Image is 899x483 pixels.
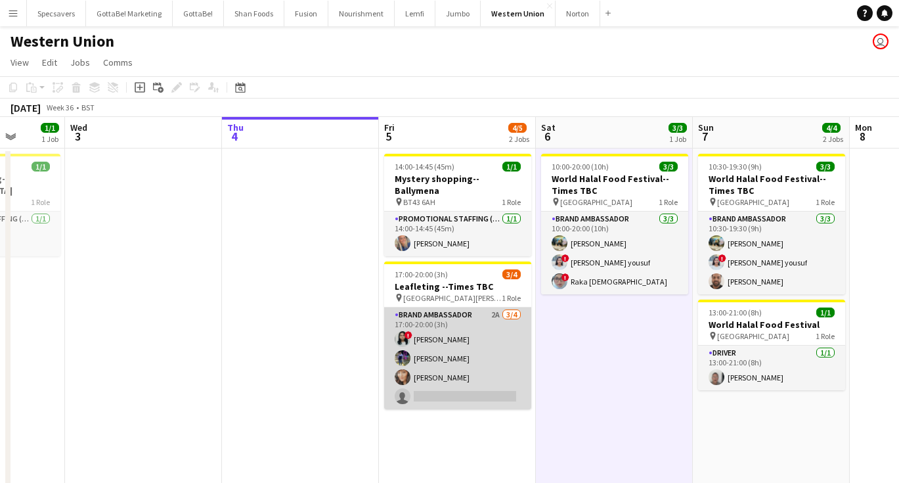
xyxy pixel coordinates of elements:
app-job-card: 17:00-20:00 (3h)3/4Leafleting --Times TBC [GEOGRAPHIC_DATA][PERSON_NAME]1 RoleBrand Ambassador2A3... [384,262,531,409]
span: 4/4 [822,123,841,133]
h3: World Halal Food Festival [698,319,845,331]
span: ! [718,254,726,262]
span: Fri [384,122,395,133]
span: Jobs [70,57,90,68]
a: View [5,54,34,71]
span: ! [561,273,569,281]
span: [GEOGRAPHIC_DATA][PERSON_NAME] [403,293,502,303]
div: BST [81,103,95,112]
button: GottaBe! [173,1,224,26]
span: Mon [855,122,872,133]
span: 17:00-20:00 (3h) [395,269,448,279]
span: 14:00-14:45 (45m) [395,162,454,172]
span: Comms [103,57,133,68]
app-card-role: Driver1/113:00-21:00 (8h)[PERSON_NAME] [698,346,845,390]
app-job-card: 10:30-19:30 (9h)3/3World Halal Food Festival--Times TBC [GEOGRAPHIC_DATA]1 RoleBrand Ambassador3/... [698,154,845,294]
span: 1/1 [816,308,835,317]
span: 1 Role [816,197,835,207]
span: 1/1 [502,162,521,172]
span: ! [405,331,412,339]
a: Jobs [65,54,95,71]
span: [GEOGRAPHIC_DATA] [717,197,789,207]
span: 1 Role [31,197,50,207]
h3: World Halal Food Festival--Times TBC [541,173,688,196]
span: 1 Role [502,197,521,207]
h3: Mystery shopping--Ballymena [384,173,531,196]
span: 3/3 [816,162,835,172]
app-user-avatar: Booking & Talent Team [873,34,888,49]
app-job-card: 14:00-14:45 (45m)1/1Mystery shopping--Ballymena BT43 6AH1 RolePromotional Staffing (Mystery Shopp... [384,154,531,256]
span: 6 [539,129,556,144]
span: 7 [696,129,714,144]
button: Fusion [284,1,328,26]
span: 5 [382,129,395,144]
app-card-role: Brand Ambassador3/310:30-19:30 (9h)[PERSON_NAME]![PERSON_NAME] yousuf[PERSON_NAME] [698,212,845,294]
button: Lemfi [395,1,435,26]
span: Thu [227,122,244,133]
span: 1/1 [32,162,50,172]
span: Week 36 [43,103,76,112]
button: Nourishment [328,1,395,26]
span: 1 Role [502,293,521,303]
span: Wed [70,122,87,133]
button: Specsavers [27,1,86,26]
span: 4 [225,129,244,144]
div: 2 Jobs [509,134,529,144]
span: Edit [42,57,57,68]
span: 1 Role [816,331,835,341]
span: View [11,57,29,68]
app-job-card: 10:00-20:00 (10h)3/3World Halal Food Festival--Times TBC [GEOGRAPHIC_DATA]1 RoleBrand Ambassador3... [541,154,688,294]
span: 3/4 [502,269,521,279]
div: 2 Jobs [823,134,843,144]
span: 1/1 [41,123,59,133]
span: 10:30-19:30 (9h) [709,162,762,172]
span: 1 Role [659,197,678,207]
span: Sat [541,122,556,133]
span: 3 [68,129,87,144]
span: 8 [853,129,872,144]
button: GottaBe! Marketing [86,1,173,26]
div: 1 Job [41,134,58,144]
app-card-role: Brand Ambassador2A3/417:00-20:00 (3h)![PERSON_NAME][PERSON_NAME][PERSON_NAME] [384,308,531,409]
span: [GEOGRAPHIC_DATA] [560,197,632,207]
span: ! [561,254,569,262]
a: Comms [98,54,138,71]
button: Jumbo [435,1,481,26]
div: 1 Job [669,134,686,144]
span: 13:00-21:00 (8h) [709,308,762,317]
span: 3/3 [659,162,678,172]
h3: Leafleting --Times TBC [384,281,531,292]
div: [DATE] [11,101,41,114]
h1: Western Union [11,32,114,51]
h3: World Halal Food Festival--Times TBC [698,173,845,196]
span: Sun [698,122,714,133]
button: Western Union [481,1,556,26]
button: Shan Foods [224,1,284,26]
span: 4/5 [508,123,527,133]
app-card-role: Brand Ambassador3/310:00-20:00 (10h)[PERSON_NAME]![PERSON_NAME] yousuf!Raka [DEMOGRAPHIC_DATA] [541,212,688,294]
app-job-card: 13:00-21:00 (8h)1/1World Halal Food Festival [GEOGRAPHIC_DATA]1 RoleDriver1/113:00-21:00 (8h)[PER... [698,300,845,390]
span: BT43 6AH [403,197,435,207]
a: Edit [37,54,62,71]
button: Norton [556,1,600,26]
span: [GEOGRAPHIC_DATA] [717,331,789,341]
span: 3/3 [669,123,687,133]
span: 10:00-20:00 (10h) [552,162,609,172]
app-card-role: Promotional Staffing (Mystery Shopper)1/114:00-14:45 (45m)[PERSON_NAME] [384,212,531,256]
